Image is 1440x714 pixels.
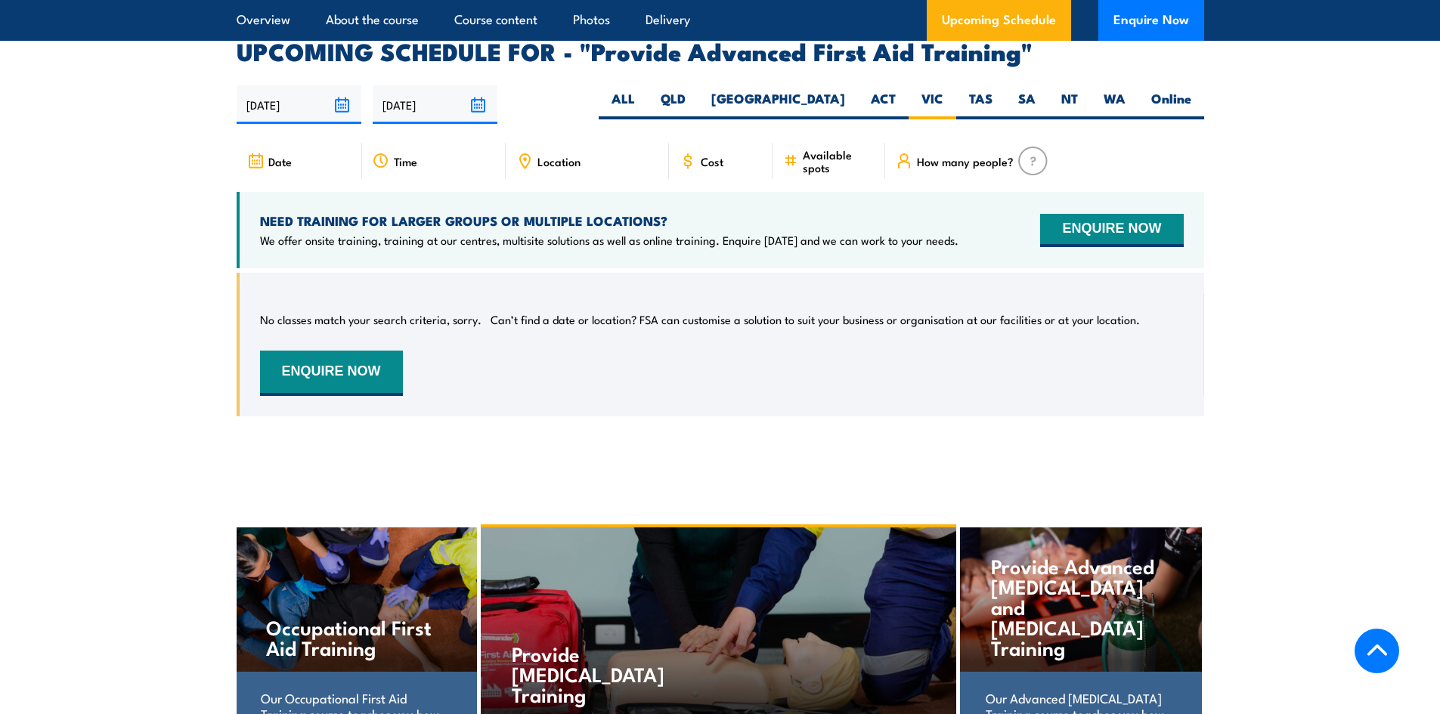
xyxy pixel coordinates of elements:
[512,643,689,704] h4: Provide [MEDICAL_DATA] Training
[260,233,958,248] p: We offer onsite training, training at our centres, multisite solutions as well as online training...
[991,555,1170,657] h4: Provide Advanced [MEDICAL_DATA] and [MEDICAL_DATA] Training
[1040,214,1183,247] button: ENQUIRE NOW
[701,155,723,168] span: Cost
[599,90,648,119] label: ALL
[537,155,581,168] span: Location
[491,312,1140,327] p: Can’t find a date or location? FSA can customise a solution to suit your business or organisation...
[1091,90,1138,119] label: WA
[698,90,858,119] label: [GEOGRAPHIC_DATA]
[956,90,1005,119] label: TAS
[394,155,417,168] span: Time
[803,148,875,174] span: Available spots
[858,90,909,119] label: ACT
[1005,90,1048,119] label: SA
[917,155,1014,168] span: How many people?
[648,90,698,119] label: QLD
[268,155,292,168] span: Date
[1138,90,1204,119] label: Online
[260,312,482,327] p: No classes match your search criteria, sorry.
[237,40,1204,61] h2: UPCOMING SCHEDULE FOR - "Provide Advanced First Aid Training"
[260,212,958,229] h4: NEED TRAINING FOR LARGER GROUPS OR MULTIPLE LOCATIONS?
[237,85,361,124] input: From date
[266,617,445,657] h4: Occupational First Aid Training
[1048,90,1091,119] label: NT
[260,351,403,396] button: ENQUIRE NOW
[909,90,956,119] label: VIC
[373,85,497,124] input: To date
